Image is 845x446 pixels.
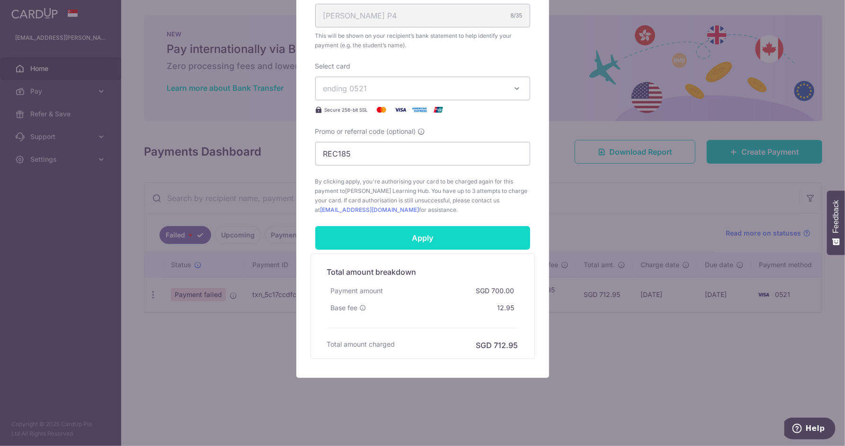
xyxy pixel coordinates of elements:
button: ending 0521 [315,77,530,100]
h5: Total amount breakdown [327,266,518,278]
span: Base fee [331,303,358,313]
h6: Total amount charged [327,340,395,349]
span: This will be shown on your recipient’s bank statement to help identify your payment (e.g. the stu... [315,31,530,50]
div: 12.95 [494,299,518,316]
div: 8/35 [511,11,523,20]
img: American Express [410,104,429,115]
div: SGD 700.00 [472,282,518,299]
div: Payment amount [327,282,387,299]
span: ending 0521 [323,84,367,93]
input: Apply [315,226,530,250]
span: By clicking apply, you're authorising your card to be charged again for this payment to . You hav... [315,177,530,215]
img: UnionPay [429,104,448,115]
img: Visa [391,104,410,115]
span: Feedback [832,200,840,233]
span: [PERSON_NAME] Learning Hub [346,187,429,194]
a: [EMAIL_ADDRESS][DOMAIN_NAME] [320,206,419,213]
h6: SGD 712.95 [476,340,518,351]
label: Select card [315,61,351,71]
span: Promo or referral code (optional) [315,127,416,136]
img: Mastercard [372,104,391,115]
button: Feedback - Show survey [827,191,845,255]
span: Secure 256-bit SSL [325,106,368,114]
iframe: Opens a widget where you can find more information [784,418,836,441]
